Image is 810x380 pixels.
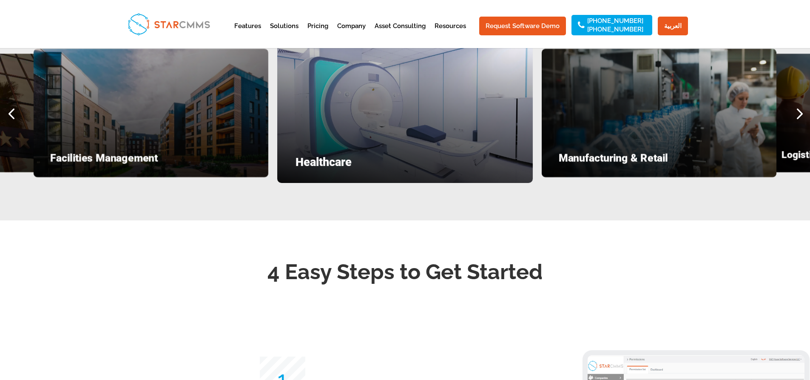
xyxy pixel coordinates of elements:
h4: Manufacturing & Retail [559,153,760,168]
a: العربية [658,17,688,35]
div: 1 / 7 [277,43,533,183]
a: Features [234,23,261,44]
a: [PHONE_NUMBER] [587,26,643,32]
div: Next slide [787,102,810,124]
a: Request Software Demo [479,17,566,35]
h4: Facilities Management [50,153,251,168]
a: [PHONE_NUMBER] [587,18,643,24]
div: 7 / 7 [34,49,268,177]
h2: 4 Easy Steps to Get Started [176,257,635,291]
a: Pricing [307,23,328,44]
div: 2 / 7 [542,49,776,177]
h4: Healthcare [296,157,515,172]
a: Resources [435,23,466,44]
a: Solutions [270,23,298,44]
a: Company [337,23,366,44]
img: StarCMMS [124,9,213,39]
a: Asset Consulting [375,23,426,44]
iframe: Chat Widget [668,288,810,380]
